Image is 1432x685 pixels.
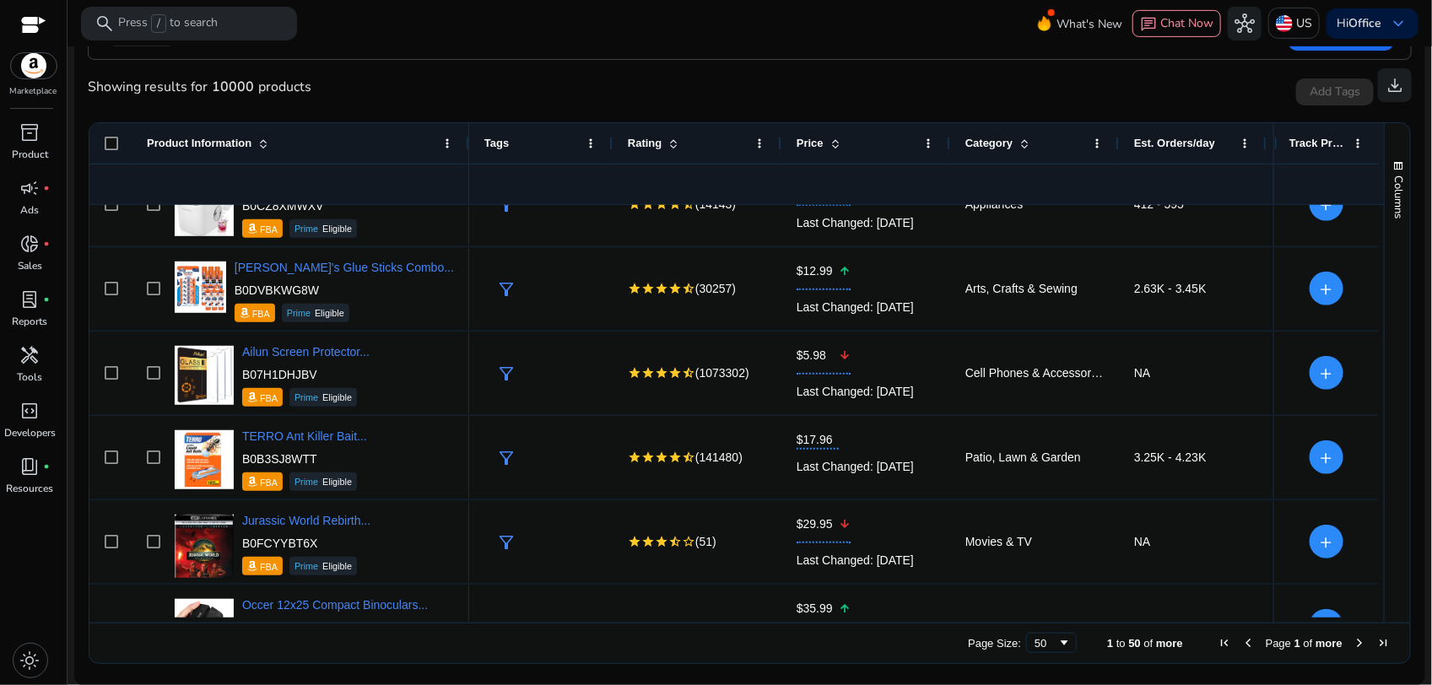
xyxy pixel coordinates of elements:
span: Tags [484,137,509,149]
div: Page Size [1026,633,1077,653]
span: filter_alt [496,364,516,384]
span: hub [1235,13,1255,34]
span: chat [1140,16,1157,33]
p: FBA [260,390,278,407]
p: B0DVBKWG8W [235,282,454,299]
span: NA [1134,366,1150,380]
p: FBA [260,558,278,575]
span: (30257) [695,278,736,299]
span: filter_alt [496,195,516,215]
span: of [1144,637,1154,650]
span: keyboard_arrow_down [1388,13,1408,34]
div: Last Page [1376,636,1390,650]
p: Resources [7,481,54,496]
span: inventory_2 [20,122,41,143]
span: 50 [1129,637,1141,650]
span: $35.99 [797,600,839,617]
mat-icon: star [641,535,655,548]
span: donut_small [20,234,41,254]
div: Page Size: [968,637,1021,650]
button: + [1310,272,1343,305]
p: B0FCYYBT6X [242,535,370,552]
span: 1 [1107,637,1113,650]
span: Movies & TV [965,535,1032,548]
span: fiber_manual_record [44,296,51,303]
mat-icon: star [641,197,655,211]
span: filter_alt [496,532,516,553]
img: us.svg [1276,15,1293,32]
span: What's New [1056,9,1122,39]
div: Eligible [289,472,357,491]
div: Showing results for products [88,77,311,97]
b: Office [1348,15,1381,31]
span: (32097) [695,616,736,636]
span: 3.25K - 4.23K [1134,450,1207,464]
span: Prime [287,309,311,318]
p: FBA [260,474,278,491]
span: 1 [1294,637,1300,650]
span: Est. Orders/day [1134,137,1215,149]
mat-icon: star [628,450,641,464]
mat-icon: arrow_upward [839,254,851,289]
mat-icon: star_half [682,366,695,380]
mat-icon: star [655,535,668,548]
span: filter_alt [496,279,516,299]
mat-icon: star [668,366,682,380]
p: FBA [260,221,278,238]
p: Press to search [118,14,218,33]
span: 2.63K - 3.45K [1134,282,1207,295]
span: $5.98 [797,347,839,364]
mat-icon: star_half [682,450,695,464]
div: Eligible [289,557,357,575]
button: + [1310,609,1343,643]
span: (14143) [695,194,736,214]
div: First Page [1219,636,1232,650]
button: hub [1228,7,1262,40]
b: 10000 [208,77,258,97]
div: Previous Page [1242,636,1256,650]
p: B0CZ8XMWXV [242,197,385,214]
mat-icon: star [628,282,641,295]
mat-icon: star [668,282,682,295]
mat-icon: star [655,450,668,464]
span: Prime [295,477,318,487]
button: + [1310,525,1343,558]
a: Ailun Screen Protector... [242,345,370,359]
p: Developers [4,425,56,440]
mat-icon: star [655,282,668,295]
p: Tools [18,369,43,385]
span: Rating [628,137,662,149]
span: [PERSON_NAME]'s Glue Sticks Combo... [235,261,454,274]
mat-icon: star [655,197,668,211]
span: (141480) [695,447,743,467]
span: filter_alt [496,448,516,468]
p: B07H1DHJBV [242,366,370,383]
a: TERRO Ant Killer Bait... [242,429,367,443]
span: (1073302) [695,363,749,383]
div: Eligible [282,304,349,322]
a: Jurassic World Rebirth... [242,514,370,527]
span: book_4 [20,456,41,477]
mat-icon: star [628,197,641,211]
span: Prime [295,393,318,402]
p: Sales [18,258,42,273]
span: search [95,13,115,34]
span: more [1156,637,1183,650]
mat-icon: star [641,450,655,464]
img: amazon.svg [11,53,57,78]
span: more [1316,637,1343,650]
span: Category [965,137,1013,149]
mat-icon: star_half [668,535,682,548]
span: / [151,14,166,33]
mat-icon: star [668,197,682,211]
p: Ads [21,202,40,218]
mat-icon: star_half [682,282,695,295]
mat-icon: arrow_upward [839,591,851,626]
div: Last Changed: [DATE] [797,206,935,240]
button: chatChat Now [1132,10,1221,37]
span: $17.96 [797,431,839,448]
span: Price [797,137,824,149]
span: $29.95 [797,515,839,532]
span: handyman [20,345,41,365]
